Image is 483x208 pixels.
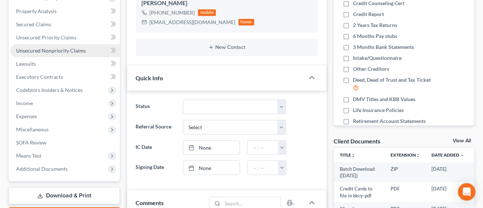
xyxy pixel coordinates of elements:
[334,162,385,182] td: Batch Download ([DATE])
[16,34,76,41] span: Unsecured Priority Claims
[150,19,236,26] div: [EMAIL_ADDRESS][DOMAIN_NAME]
[16,153,41,159] span: Means Test
[385,162,426,182] td: ZIP
[353,118,426,125] span: Retirement Account Statements
[132,161,180,175] label: Signing Date
[248,141,278,155] input: -- : --
[353,32,397,40] span: 6 Months Pay stubs
[353,65,389,73] span: Other Creditors
[353,76,431,84] span: Deed, Deed of Trust and Tax Ticket
[10,44,120,57] a: Unsecured Nonpriority Claims
[10,70,120,84] a: Executory Contracts
[16,100,33,106] span: Income
[391,152,420,158] a: Extensionunfold_more
[132,100,180,114] label: Status
[353,22,397,29] span: 2 Years Tax Returns
[183,161,240,175] a: None
[16,113,37,119] span: Expenses
[10,57,120,70] a: Lawsuits
[132,140,180,155] label: IC Date
[136,199,164,206] span: Comments
[183,141,240,155] a: None
[453,138,471,143] a: View All
[460,153,465,158] i: expand_more
[432,152,465,158] a: Date Added expand_more
[16,126,49,132] span: Miscellaneous
[16,74,63,80] span: Executory Contracts
[142,45,312,50] button: New Contact
[353,11,384,18] span: Credit Report
[416,153,420,158] i: unfold_more
[353,54,402,62] span: Intake/Questionnaire
[353,96,415,103] span: DMV Titles and KBB Values
[426,182,471,202] td: [DATE]
[10,31,120,44] a: Unsecured Priority Claims
[198,9,216,16] div: mobile
[426,162,471,182] td: [DATE]
[458,183,476,201] div: Open Intercom Messenger
[248,161,278,175] input: -- : --
[16,87,83,93] span: Codebtors Insiders & Notices
[385,182,426,202] td: PDF
[16,166,68,172] span: Additional Documents
[16,47,86,54] span: Unsecured Nonpriority Claims
[10,5,120,18] a: Property Analysis
[16,61,36,67] span: Lawsuits
[9,187,120,204] a: Download & Print
[351,153,355,158] i: unfold_more
[353,107,404,114] span: Life Insurance Policies
[10,136,120,149] a: SOFA Review
[334,137,381,145] div: Client Documents
[132,120,180,135] label: Referral Source
[136,74,163,81] span: Quick Info
[16,8,57,14] span: Property Analysis
[239,19,255,26] div: home
[353,43,414,51] span: 3 Months Bank Statements
[150,9,195,16] div: [PHONE_NUMBER]
[10,18,120,31] a: Secured Claims
[16,21,51,27] span: Secured Claims
[340,152,355,158] a: Titleunfold_more
[334,182,385,202] td: Credit Cards to file in bkcy-pdf
[16,139,46,146] span: SOFA Review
